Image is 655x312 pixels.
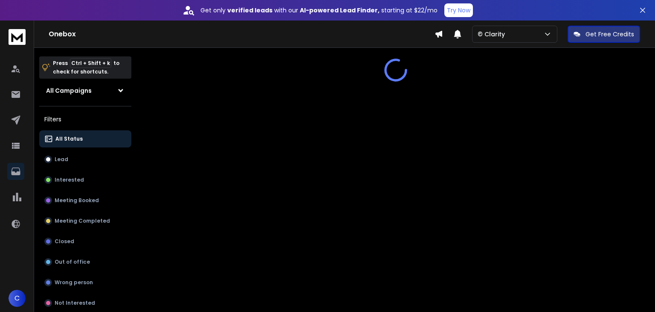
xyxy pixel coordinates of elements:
[53,59,119,76] p: Press to check for shortcuts.
[55,279,93,286] p: Wrong person
[39,171,131,188] button: Interested
[9,29,26,45] img: logo
[39,192,131,209] button: Meeting Booked
[227,6,272,15] strong: verified leads
[39,151,131,168] button: Lead
[478,30,508,38] p: © Clarity
[49,29,435,39] h1: Onebox
[39,233,131,250] button: Closed
[9,290,26,307] button: C
[55,259,90,265] p: Out of office
[55,218,110,224] p: Meeting Completed
[39,113,131,125] h3: Filters
[39,82,131,99] button: All Campaigns
[444,3,473,17] button: Try Now
[55,177,84,183] p: Interested
[300,6,380,15] strong: AI-powered Lead Finder,
[39,212,131,230] button: Meeting Completed
[39,274,131,291] button: Wrong person
[39,130,131,147] button: All Status
[70,58,111,68] span: Ctrl + Shift + k
[55,238,74,245] p: Closed
[55,197,99,204] p: Meeting Booked
[55,156,68,163] p: Lead
[46,86,92,95] h1: All Campaigns
[39,294,131,312] button: Not Interested
[200,6,438,15] p: Get only with our starting at $22/mo
[447,6,470,15] p: Try Now
[39,253,131,271] button: Out of office
[55,300,95,306] p: Not Interested
[585,30,634,38] p: Get Free Credits
[55,135,83,142] p: All Status
[568,26,640,43] button: Get Free Credits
